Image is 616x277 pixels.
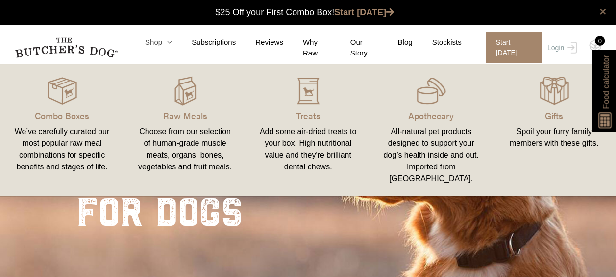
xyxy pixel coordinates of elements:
[12,109,112,122] p: Combo Boxes
[486,32,541,63] span: Start [DATE]
[125,37,172,48] a: Shop
[331,37,378,59] a: Our Story
[589,39,601,52] img: TBD_Cart-Empty.png
[123,74,246,187] a: Raw Meals Choose from our selection of human-grade muscle meats, organs, bones, vegetables and fr...
[246,74,370,187] a: Treats Add some air-dried treats to your box! High nutritional value and they're brilliant dental...
[0,74,123,187] a: Combo Boxes We’ve carefully curated our most popular raw meal combinations for specific benefits ...
[334,7,394,17] a: Start [DATE]
[283,37,331,59] a: Why Raw
[236,37,283,48] a: Reviews
[600,55,612,109] span: Food calculator
[476,32,544,63] a: Start [DATE]
[135,126,235,173] div: Choose from our selection of human-grade muscle meats, organs, bones, vegetables and fruit meals.
[504,109,604,122] p: Gifts
[172,37,236,48] a: Subscriptions
[412,37,461,48] a: Stockists
[595,36,605,46] div: 0
[545,32,577,63] a: Login
[381,109,481,122] p: Apothecary
[370,74,493,187] a: Apothecary All-natural pet products designed to support your dog’s health inside and out. Importe...
[504,126,604,149] div: Spoil your furry family members with these gifts.
[599,6,606,18] a: close
[258,126,358,173] div: Add some air-dried treats to your box! High nutritional value and they're brilliant dental chews.
[381,126,481,185] div: All-natural pet products designed to support your dog’s health inside and out. Imported from [GEO...
[493,74,616,187] a: Gifts Spoil your furry family members with these gifts.
[135,109,235,122] p: Raw Meals
[64,154,255,232] div: real food for dogs
[12,126,112,173] div: We’ve carefully curated our most popular raw meal combinations for specific benefits and stages o...
[378,37,412,48] a: Blog
[258,109,358,122] p: Treats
